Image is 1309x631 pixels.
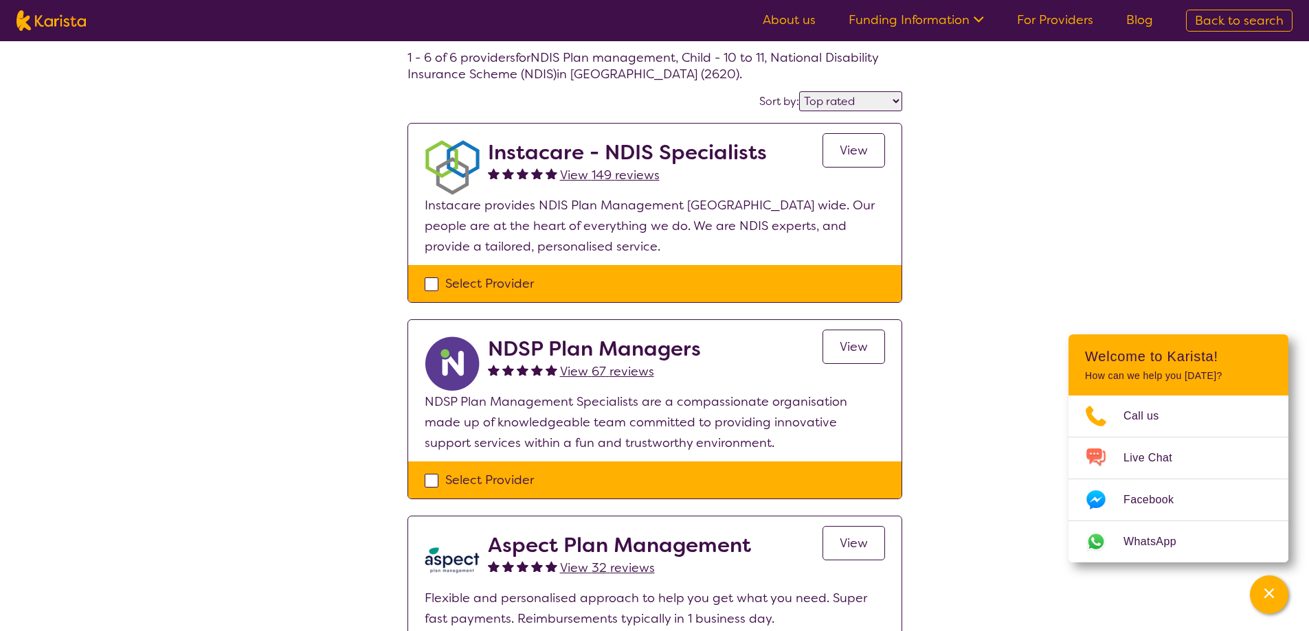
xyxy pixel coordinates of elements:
label: Sort by: [759,94,799,108]
a: About us [763,12,816,28]
span: Back to search [1195,12,1284,29]
div: Channel Menu [1069,334,1288,562]
img: fullstar [531,168,543,179]
img: fullstar [502,560,514,572]
h2: Welcome to Karista! [1085,348,1272,365]
img: fullstar [546,560,557,572]
span: View [840,339,868,355]
a: View 32 reviews [560,558,655,578]
img: fullstar [488,560,500,572]
img: lkb8hqptqmnl8bp1urdw.png [425,533,480,588]
a: For Providers [1017,12,1093,28]
a: Back to search [1186,10,1293,32]
span: View [840,142,868,159]
img: fullstar [517,364,528,376]
img: fullstar [546,168,557,179]
span: Facebook [1123,490,1190,510]
img: fullstar [517,168,528,179]
span: Call us [1123,406,1176,426]
span: View 32 reviews [560,560,655,576]
img: fullstar [488,364,500,376]
a: View [823,330,885,364]
p: NDSP Plan Management Specialists are a compassionate organisation made up of knowledgeable team c... [425,391,885,453]
img: fullstar [502,168,514,179]
h2: Instacare - NDIS Specialists [488,140,767,165]
img: fullstar [517,560,528,572]
span: Live Chat [1123,448,1189,468]
span: View 149 reviews [560,167,660,183]
a: View 149 reviews [560,165,660,185]
ul: Choose channel [1069,395,1288,562]
a: Web link opens in a new tab. [1069,521,1288,562]
span: WhatsApp [1123,531,1193,552]
a: Funding Information [849,12,984,28]
span: View 67 reviews [560,363,654,380]
img: fullstar [531,560,543,572]
a: View [823,133,885,168]
img: fullstar [488,168,500,179]
img: fullstar [546,364,557,376]
button: Channel Menu [1250,575,1288,614]
img: fullstar [502,364,514,376]
a: View 67 reviews [560,361,654,382]
a: View [823,526,885,560]
h2: NDSP Plan Managers [488,336,701,361]
img: obkhna0zu27zdd4ubuus.png [425,140,480,195]
img: ryxpuxvt8mh1enfatjpo.png [425,336,480,391]
span: View [840,535,868,551]
p: Instacare provides NDIS Plan Management [GEOGRAPHIC_DATA] wide. Our people are at the heart of ev... [425,195,885,257]
h2: Aspect Plan Management [488,533,751,558]
img: fullstar [531,364,543,376]
img: Karista logo [16,10,86,31]
p: Flexible and personalised approach to help you get what you need. Super fast payments. Reimbursem... [425,588,885,629]
p: How can we help you [DATE]? [1085,370,1272,382]
a: Blog [1126,12,1153,28]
